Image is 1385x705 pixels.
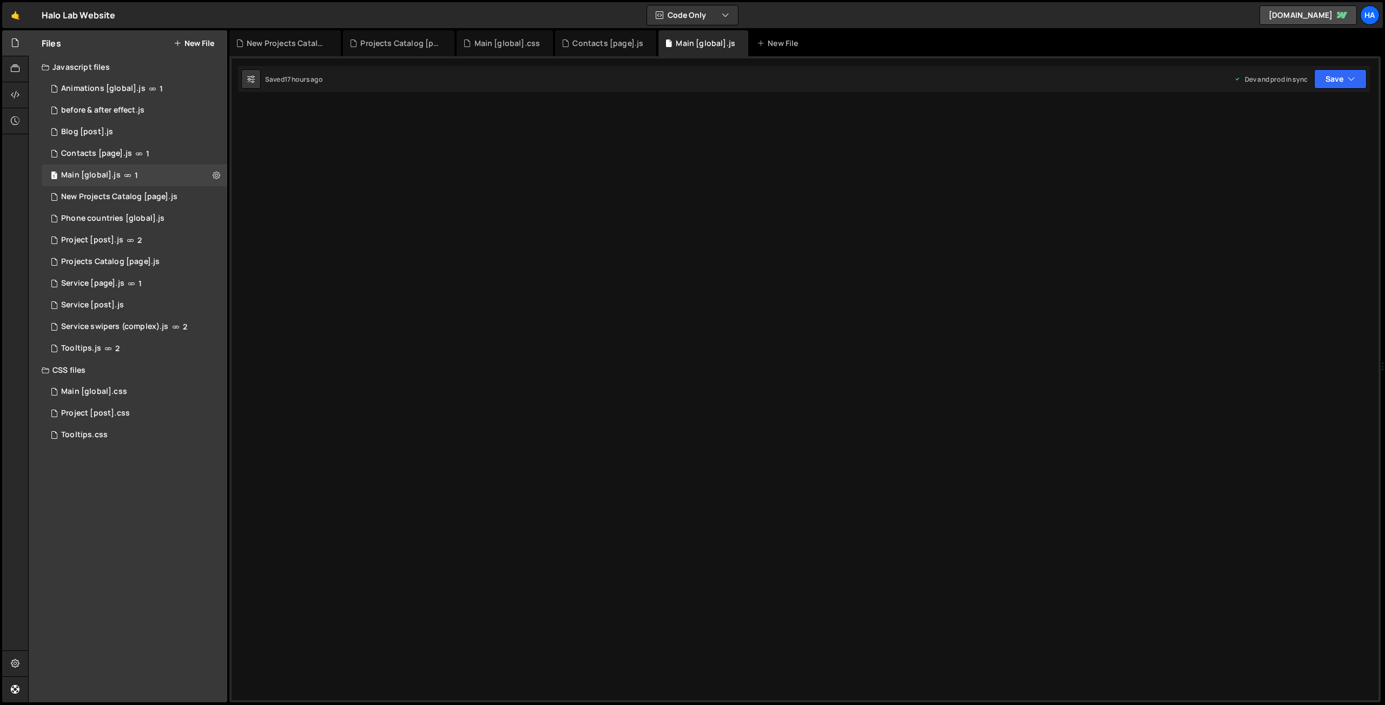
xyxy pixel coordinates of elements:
div: 17 hours ago [285,75,322,84]
span: 2 [183,322,187,331]
div: 826/19389.js [42,100,227,121]
div: Blog [post].js [61,127,113,137]
div: Javascript files [29,56,227,78]
div: before & after effect.js [61,106,144,115]
div: Project [post].css [61,408,130,418]
div: Service swipers (complex).js [61,322,168,332]
span: 1 [135,171,138,180]
div: Phone countries [global].js [61,214,164,223]
div: 826/18335.css [42,424,227,446]
div: New Projects Catalog [page].js [61,192,177,202]
button: Code Only [647,5,738,25]
div: Saved [265,75,322,84]
div: New File [757,38,802,49]
div: 826/1551.js [42,143,227,164]
div: 826/10093.js [42,251,227,273]
span: 1 [138,279,142,288]
div: Animations [global].js [61,84,146,94]
div: Main [global].css [474,38,540,49]
div: Project [post].js [61,235,123,245]
div: Projects Catalog [page].js [360,38,441,49]
div: CSS files [29,359,227,381]
h2: Files [42,37,61,49]
span: 1 [160,84,163,93]
div: 826/1521.js [42,164,227,186]
a: Ha [1360,5,1380,25]
div: Contacts [page].js [61,149,132,159]
div: 826/7934.js [42,294,227,316]
a: 🤙 [2,2,29,28]
div: 826/3053.css [42,381,227,403]
span: 1 [51,172,57,181]
div: 826/18329.js [42,338,227,359]
div: Tooltips.css [61,430,108,440]
div: New Projects Catalog [page].js [247,38,328,49]
div: 826/2754.js [42,78,227,100]
div: 826/8916.js [42,229,227,251]
div: Projects Catalog [page].js [61,257,160,267]
div: 826/3363.js [42,121,227,143]
div: Main [global].css [61,387,127,397]
div: Dev and prod in sync [1234,75,1308,84]
div: Contacts [page].js [572,38,643,49]
div: 826/24828.js [42,208,227,229]
div: Main [global].js [61,170,121,180]
span: 2 [137,236,142,245]
div: Service [post].js [61,300,124,310]
div: Main [global].js [676,38,735,49]
span: 2 [115,344,120,353]
div: 826/10500.js [42,273,227,294]
div: Halo Lab Website [42,9,116,22]
div: Tooltips.js [61,344,101,353]
button: New File [174,39,214,48]
button: Save [1314,69,1367,89]
div: 826/8793.js [42,316,227,338]
div: 826/9226.css [42,403,227,424]
div: Service [page].js [61,279,124,288]
a: [DOMAIN_NAME] [1259,5,1357,25]
div: 826/45771.js [42,186,227,208]
span: 1 [146,149,149,158]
